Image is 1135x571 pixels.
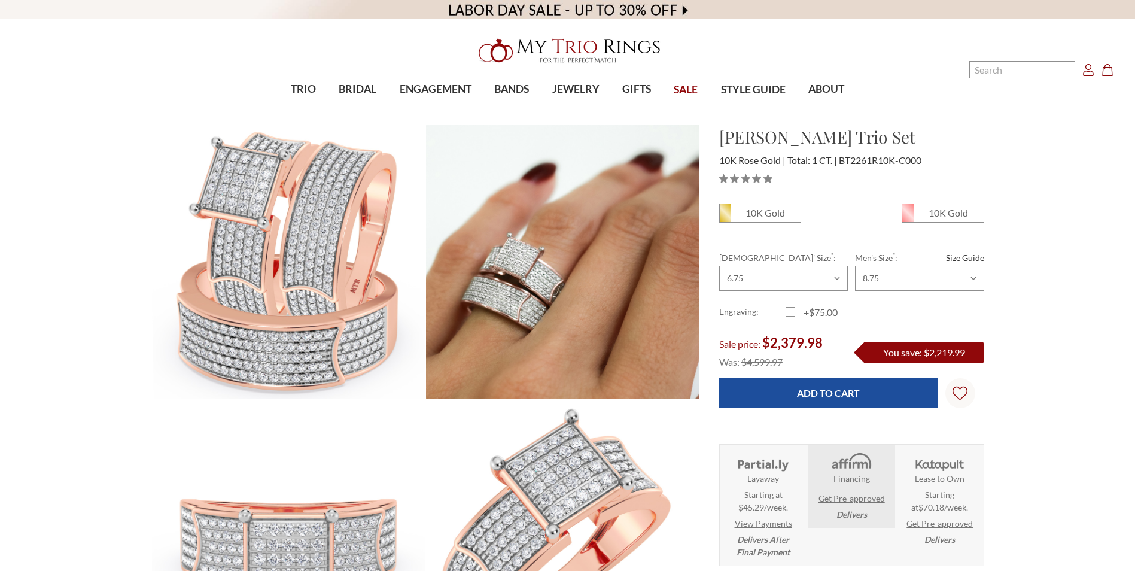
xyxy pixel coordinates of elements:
img: Photo of Berthold 1 ct tw. Princess Cluster Trio Set 10K Rose Gold [BT2261R-C000] [152,125,425,399]
em: Delivers [924,533,955,546]
span: You save: $2,219.99 [883,347,965,358]
span: Starting at $45.29/week. [738,488,788,514]
span: $70.18/week [918,502,966,512]
input: Search [969,61,1075,78]
a: Get Pre-approved [818,492,885,505]
span: BT2261R10K-C000 [839,154,921,166]
img: Affirm [823,452,879,472]
img: Layaway [735,452,791,472]
label: [DEMOGRAPHIC_DATA]' Size : [719,251,848,264]
button: submenu toggle [631,109,643,110]
span: STYLE GUIDE [721,82,786,98]
a: STYLE GUIDE [709,71,796,110]
span: BRIDAL [339,81,376,97]
a: Get Pre-approved [906,517,973,530]
img: Photo of Berthold 1 ct tw. Princess Cluster Trio Set 10K Rose Gold [BT2261R-C000] [426,125,699,399]
span: $2,379.98 [762,335,823,351]
span: ABOUT [808,81,844,97]
img: Katapult [912,452,967,472]
span: 10K Rose Gold [902,204,983,222]
span: Sale price: [719,338,760,350]
label: +$75.00 [786,305,852,320]
li: Affirm [808,445,894,528]
svg: cart.cart_preview [1101,64,1113,76]
img: My Trio Rings [472,32,664,70]
a: TRIO [279,70,327,109]
a: ABOUT [797,70,856,109]
button: submenu toggle [352,109,364,110]
a: Size Guide [946,251,984,264]
button: submenu toggle [430,109,442,110]
span: 10K Yellow Gold [720,204,801,222]
label: Engraving: [719,305,786,320]
em: Delivers [836,508,867,521]
span: JEWELRY [552,81,600,97]
a: BRIDAL [327,70,388,109]
a: GIFTS [611,70,662,109]
a: SALE [662,71,709,110]
a: My Trio Rings [329,32,806,70]
span: ENGAGEMENT [400,81,471,97]
a: Wish Lists [945,378,975,408]
button: submenu toggle [506,109,518,110]
svg: Wish Lists [953,348,967,438]
button: submenu toggle [820,109,832,110]
span: 10K Rose Gold [719,154,786,166]
span: $4,599.97 [741,356,783,367]
button: submenu toggle [297,109,309,110]
label: Men's Size : [855,251,984,264]
strong: Lease to Own [915,472,964,485]
span: TRIO [291,81,316,97]
a: Account [1082,62,1094,77]
h1: [PERSON_NAME] Trio Set [719,124,984,150]
a: JEWELRY [540,70,610,109]
li: Layaway [720,445,807,566]
strong: Layaway [747,472,779,485]
em: Delivers After Final Payment [737,533,790,558]
a: View Payments [735,517,792,530]
span: Starting at . [900,488,979,514]
em: 10K Gold [929,207,968,218]
span: Was: [719,356,740,367]
span: BANDS [494,81,529,97]
a: Cart with 0 items [1101,62,1121,77]
span: Total: 1 CT. [787,154,837,166]
strong: Financing [833,472,870,485]
input: Add to Cart [719,378,938,408]
em: 10K Gold [745,207,785,218]
button: submenu toggle [570,109,582,110]
a: BANDS [483,70,540,109]
a: ENGAGEMENT [388,70,483,109]
span: GIFTS [622,81,651,97]
span: SALE [674,82,698,98]
li: Katapult [896,445,983,553]
svg: Account [1082,64,1094,76]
